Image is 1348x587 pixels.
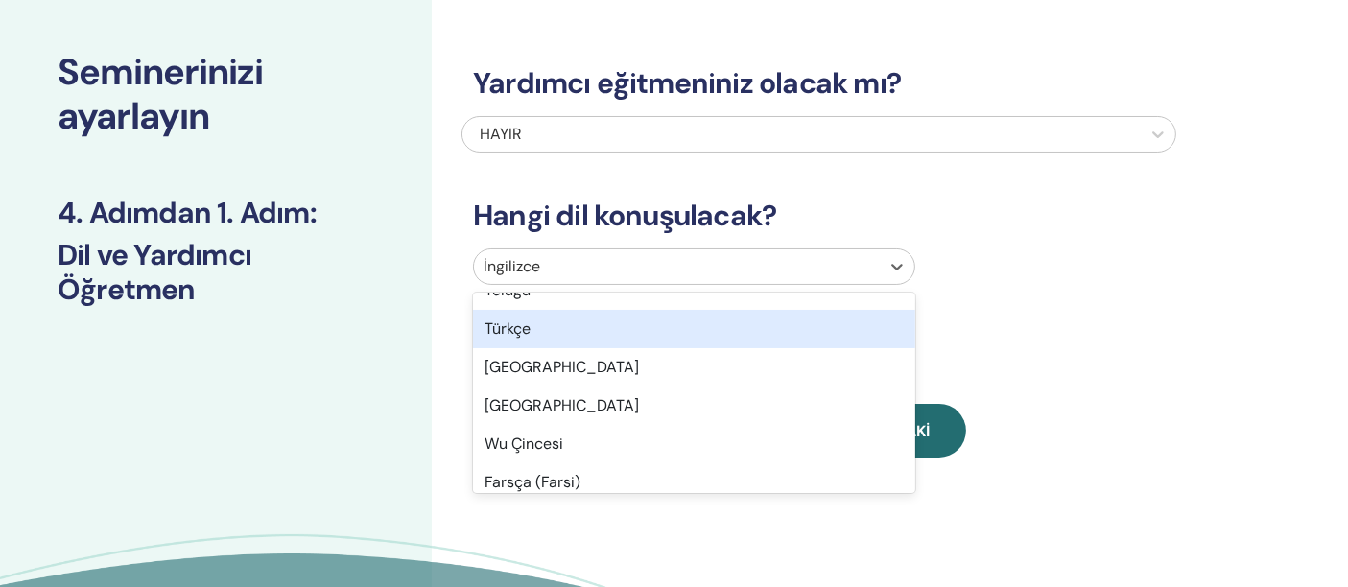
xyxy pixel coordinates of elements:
[485,395,639,415] font: [GEOGRAPHIC_DATA]
[485,318,531,339] font: Türkçe
[310,194,317,231] font: :
[58,48,263,140] font: Seminerinizi ayarlayın
[58,194,310,231] font: 4. Adımdan 1. Adım
[473,64,901,102] font: Yardımcı eğitmeniniz olacak mı?
[485,357,639,377] font: [GEOGRAPHIC_DATA]
[480,124,522,144] font: HAYIR
[58,236,251,308] font: Dil ve Yardımcı Öğretmen
[473,197,776,234] font: Hangi dil konuşulacak?
[485,472,580,492] font: Farsça (Farsi)
[485,434,563,454] font: Wu Çincesi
